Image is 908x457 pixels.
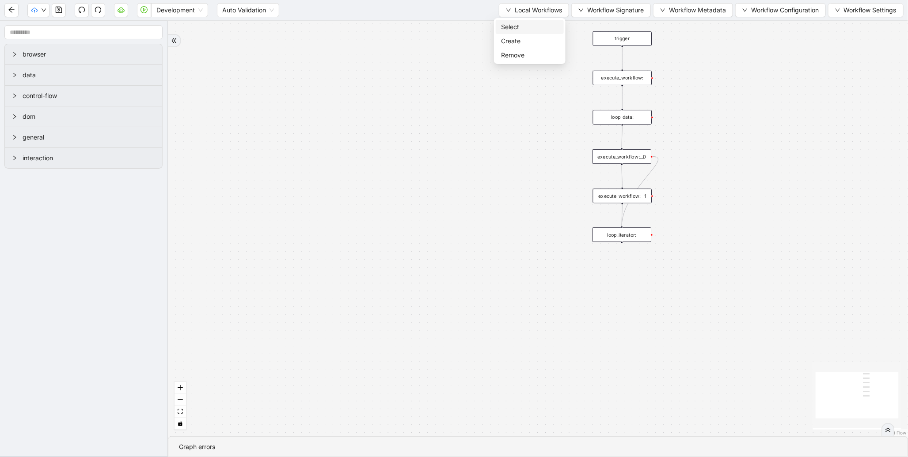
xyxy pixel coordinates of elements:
span: down [41,8,46,13]
span: right [12,114,17,119]
button: undo [75,3,89,17]
button: zoom out [175,394,186,406]
span: cloud-upload [31,7,38,13]
span: right [12,52,17,57]
span: Workflow Signature [587,5,644,15]
span: Create [501,36,558,46]
button: downWorkflow Configuration [735,3,826,17]
div: control-flow [5,86,162,106]
span: undo [78,6,85,13]
span: right [12,135,17,140]
span: Workflow Configuration [751,5,819,15]
span: arrow-left [8,6,15,13]
div: general [5,127,162,147]
span: plus-circle [617,248,627,258]
button: zoom in [175,382,186,394]
span: browser [23,49,155,59]
span: Remove [501,50,558,60]
div: trigger [593,31,652,46]
span: cloud-server [118,6,125,13]
span: down [578,8,584,13]
div: browser [5,44,162,64]
span: general [23,132,155,142]
button: downWorkflow Metadata [653,3,733,17]
div: interaction [5,148,162,168]
div: loop_iterator: [593,227,652,242]
span: Select [501,22,558,32]
div: execute_workflow:__0 [593,149,652,164]
div: data [5,65,162,85]
button: cloud-server [114,3,128,17]
span: double-right [885,427,891,433]
span: dom [23,112,155,121]
span: control-flow [23,91,155,101]
button: downWorkflow Signature [571,3,651,17]
span: down [742,8,748,13]
span: Workflow Metadata [669,5,726,15]
button: cloud-uploaddown [27,3,49,17]
button: fit view [175,406,186,418]
button: play-circle [137,3,151,17]
div: loop_data: [593,110,652,125]
div: execute_workflow: [593,71,652,85]
button: downLocal Workflows [499,3,569,17]
button: downWorkflow Settings [828,3,904,17]
div: loop_iterator:plus-circle [593,227,652,242]
span: down [660,8,665,13]
span: right [12,72,17,78]
button: toggle interactivity [175,418,186,430]
div: execute_workflow:__1 [593,189,652,203]
span: Local Workflows [515,5,562,15]
div: dom [5,106,162,127]
span: right [12,155,17,161]
span: Development [156,4,203,17]
span: Workflow Settings [844,5,897,15]
div: Graph errors [179,442,897,452]
button: save [52,3,66,17]
span: down [506,8,511,13]
span: data [23,70,155,80]
span: double-right [171,38,177,44]
span: play-circle [141,6,148,13]
span: Auto Validation [222,4,274,17]
span: redo [95,6,102,13]
button: arrow-left [4,3,19,17]
button: redo [91,3,105,17]
g: Edge from execute_workflow:__0 to loop_iterator: [622,157,658,226]
span: right [12,93,17,98]
span: interaction [23,153,155,163]
span: save [55,6,62,13]
a: React Flow attribution [884,430,907,435]
span: down [835,8,840,13]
